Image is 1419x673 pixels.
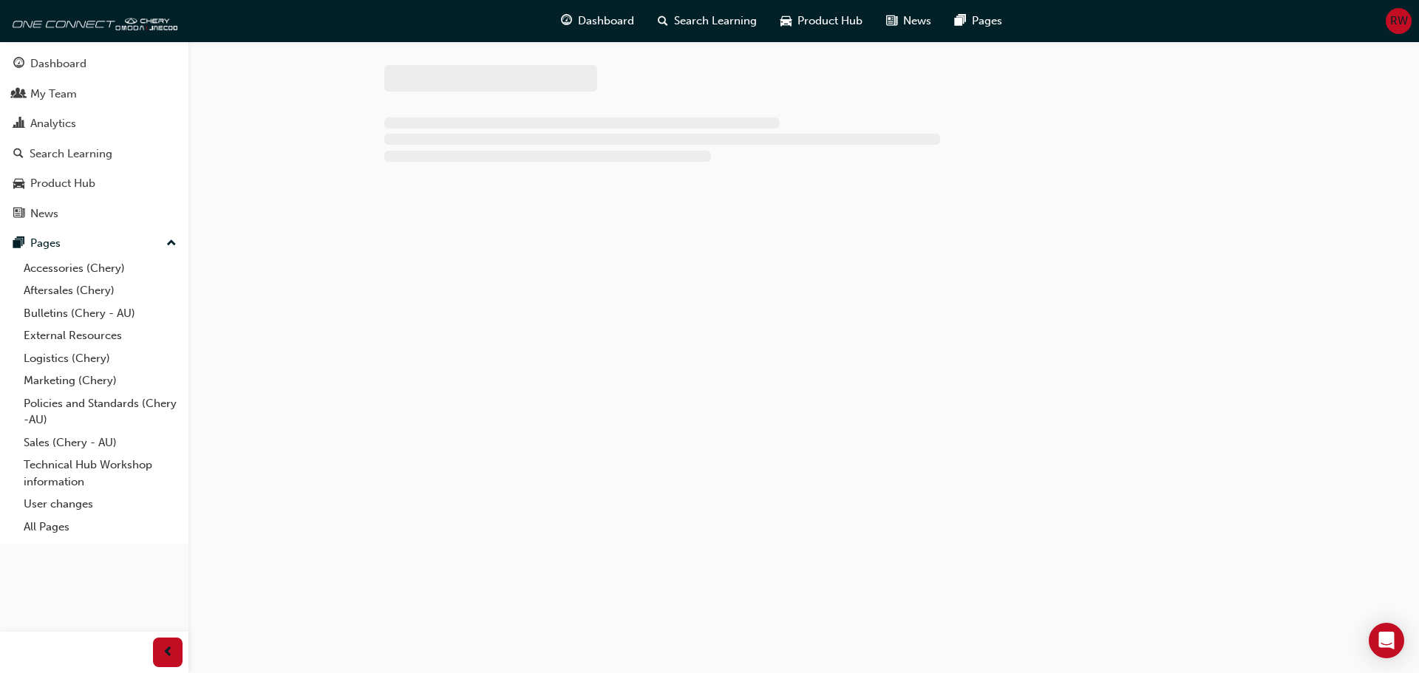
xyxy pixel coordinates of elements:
a: news-iconNews [874,6,943,36]
div: Open Intercom Messenger [1369,623,1404,658]
span: News [903,13,931,30]
span: chart-icon [13,117,24,131]
span: up-icon [166,234,177,253]
div: Search Learning [30,146,112,163]
a: search-iconSearch Learning [646,6,769,36]
div: Product Hub [30,175,95,192]
a: Bulletins (Chery - AU) [18,302,183,325]
button: RW [1386,8,1412,34]
button: DashboardMy TeamAnalyticsSearch LearningProduct HubNews [6,47,183,230]
button: Pages [6,230,183,257]
span: news-icon [13,208,24,221]
a: Search Learning [6,140,183,168]
div: Dashboard [30,55,86,72]
span: Dashboard [578,13,634,30]
span: guage-icon [561,12,572,30]
a: guage-iconDashboard [549,6,646,36]
a: Marketing (Chery) [18,369,183,392]
span: car-icon [13,177,24,191]
a: Product Hub [6,170,183,197]
div: News [30,205,58,222]
span: RW [1390,13,1408,30]
a: News [6,200,183,228]
a: Policies and Standards (Chery -AU) [18,392,183,431]
a: pages-iconPages [943,6,1014,36]
a: Technical Hub Workshop information [18,454,183,493]
a: Sales (Chery - AU) [18,431,183,454]
a: Accessories (Chery) [18,257,183,280]
a: All Pages [18,516,183,539]
a: External Resources [18,324,183,347]
a: Dashboard [6,50,183,78]
div: My Team [30,86,77,103]
div: Pages [30,235,61,252]
span: Search Learning [674,13,757,30]
a: Aftersales (Chery) [18,279,183,302]
span: prev-icon [163,643,174,662]
span: guage-icon [13,58,24,71]
span: search-icon [13,148,24,161]
span: car-icon [780,12,792,30]
span: people-icon [13,88,24,101]
span: pages-icon [955,12,966,30]
span: Pages [972,13,1002,30]
div: Analytics [30,115,76,132]
a: My Team [6,81,183,108]
span: pages-icon [13,237,24,250]
img: oneconnect [7,6,177,35]
a: User changes [18,493,183,516]
span: search-icon [658,12,668,30]
span: Product Hub [797,13,862,30]
a: Analytics [6,110,183,137]
a: Logistics (Chery) [18,347,183,370]
span: news-icon [886,12,897,30]
a: car-iconProduct Hub [769,6,874,36]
